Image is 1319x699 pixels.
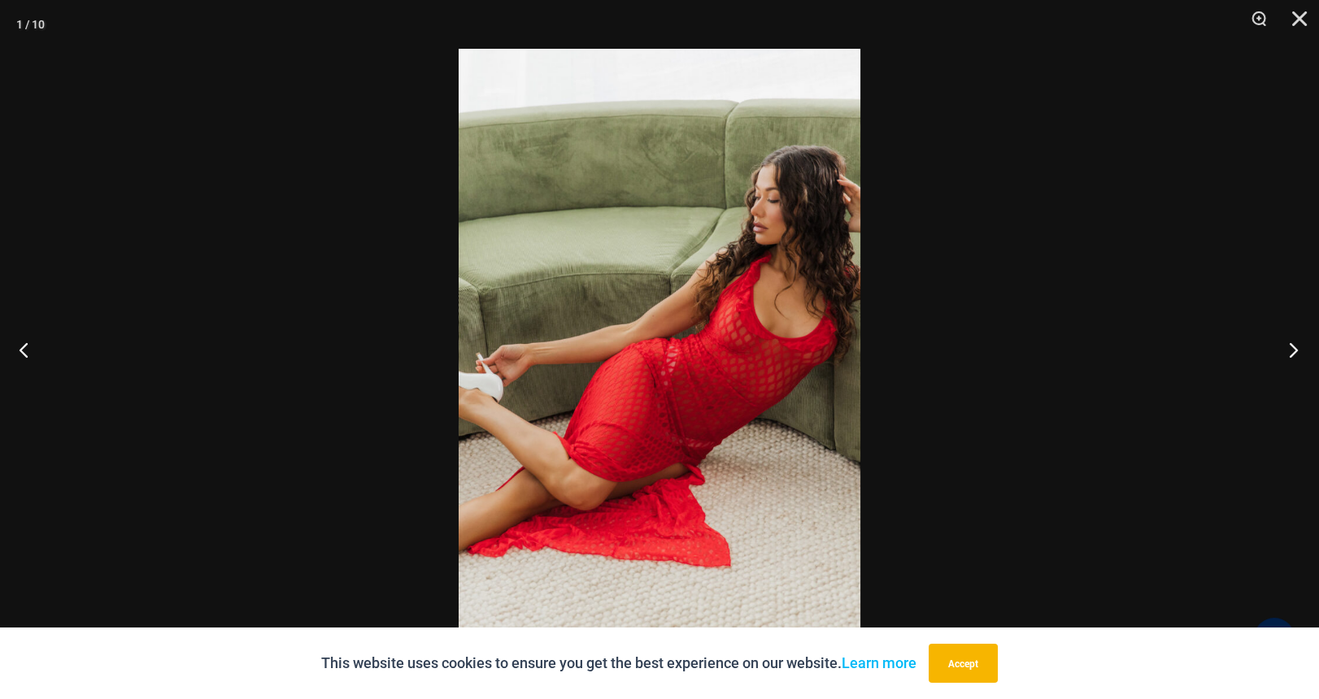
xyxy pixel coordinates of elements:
p: This website uses cookies to ensure you get the best experience on our website. [321,651,916,675]
a: Learn more [842,654,916,671]
div: 1 / 10 [16,12,45,37]
button: Next [1258,309,1319,390]
button: Accept [929,644,998,683]
img: Sometimes Red 587 Dress 10 [459,49,860,650]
